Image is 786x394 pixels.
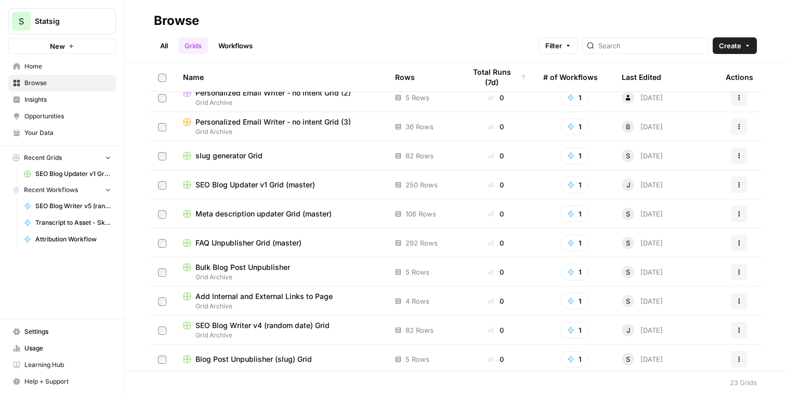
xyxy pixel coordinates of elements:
[626,209,630,219] span: S
[622,324,663,336] div: [DATE]
[622,179,663,191] div: [DATE]
[8,58,116,75] a: Home
[405,296,429,306] span: 4 Rows
[626,180,630,190] span: J
[50,41,65,51] span: New
[195,238,302,248] span: FAQ Unpublisher Grid (master)
[539,37,578,54] button: Filter
[183,238,378,248] a: FAQ Unpublisher Grid (master)
[626,151,630,161] span: S
[183,354,378,364] a: Blog Post Unpublisher (slug) Grid
[405,325,434,335] span: 82 Rows
[8,323,116,340] a: Settings
[24,112,111,121] span: Opportunities
[19,214,116,231] a: Transcript to Asset - Skye (vNewModel)
[183,88,378,107] a: Personalized Email Writer - no intent Grid (2)Grid Archive
[19,15,24,28] span: S
[465,238,527,248] div: 0
[622,295,663,307] div: [DATE]
[465,92,527,103] div: 0
[195,209,332,219] span: Meta description updater Grid (master)
[8,8,116,34] button: Workspace: Statsig
[726,63,753,91] div: Actions
[465,151,527,161] div: 0
[560,322,588,338] button: 1
[543,63,598,91] div: # of Workflows
[35,235,111,244] span: Attribution Workflow
[545,40,562,51] span: Filter
[24,78,111,88] span: Browse
[626,238,630,248] span: S
[183,302,378,311] span: Grid Archive
[195,151,263,161] span: slug generator Grid
[24,344,111,353] span: Usage
[465,209,527,219] div: 0
[154,12,199,29] div: Browse
[19,166,116,182] a: SEO Blog Updater v1 Grid (master)
[24,327,111,336] span: Settings
[465,121,527,132] div: 0
[35,201,111,211] span: SEO Blog Writer v5 (random date)
[24,153,62,162] span: Recent Grids
[405,354,429,364] span: 5 Rows
[622,120,663,133] div: [DATE]
[195,117,351,127] span: Personalized Email Writer - no intent Grid (3)
[8,150,116,166] button: Recent Grids
[465,296,527,306] div: 0
[183,209,378,219] a: Meta description updater Grid (master)
[19,198,116,214] a: SEO Blog Writer v5 (random date)
[183,273,378,282] span: Grid Archive
[560,264,588,280] button: 1
[8,373,116,390] button: Help + Support
[598,40,704,51] input: Search
[626,296,630,306] span: S
[622,63,661,91] div: Last Edited
[183,262,378,282] a: Bulk Blog Post UnpublisherGrid Archive
[626,325,630,335] span: J
[560,351,588,368] button: 1
[560,293,588,309] button: 1
[465,267,527,277] div: 0
[560,206,588,222] button: 1
[183,180,378,190] a: SEO Blog Updater v1 Grid (master)
[212,37,259,54] a: Workflows
[24,128,111,138] span: Your Data
[405,151,434,161] span: 82 Rows
[183,98,378,107] span: Grid Archive
[8,125,116,141] a: Your Data
[8,357,116,373] a: Learning Hub
[195,180,315,190] span: SEO Blog Updater v1 Grid (master)
[405,238,438,248] span: 292 Rows
[8,108,116,125] a: Opportunities
[405,92,429,103] span: 5 Rows
[24,360,111,370] span: Learning Hub
[719,40,741,51] span: Create
[622,266,663,278] div: [DATE]
[622,208,663,220] div: [DATE]
[19,231,116,248] a: Attribution Workflow
[8,91,116,108] a: Insights
[183,151,378,161] a: slug generator Grid
[24,185,78,195] span: Recent Workflows
[713,37,757,54] button: Create
[560,235,588,251] button: 1
[35,218,111,227] span: Transcript to Asset - Skye (vNewModel)
[8,75,116,91] a: Browse
[24,95,111,104] span: Insights
[622,353,663,365] div: [DATE]
[178,37,208,54] a: Grids
[183,63,378,91] div: Name
[35,169,111,179] span: SEO Blog Updater v1 Grid (master)
[195,88,351,98] span: Personalized Email Writer - no intent Grid (2)
[626,121,631,132] span: B
[35,16,98,26] span: Statsig
[405,267,429,277] span: 5 Rows
[560,89,588,106] button: 1
[183,291,378,311] a: Add Internal and External Links to PageGrid Archive
[154,37,174,54] a: All
[183,331,378,340] span: Grid Archive
[622,91,663,104] div: [DATE]
[465,325,527,335] div: 0
[626,354,630,364] span: S
[24,377,111,386] span: Help + Support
